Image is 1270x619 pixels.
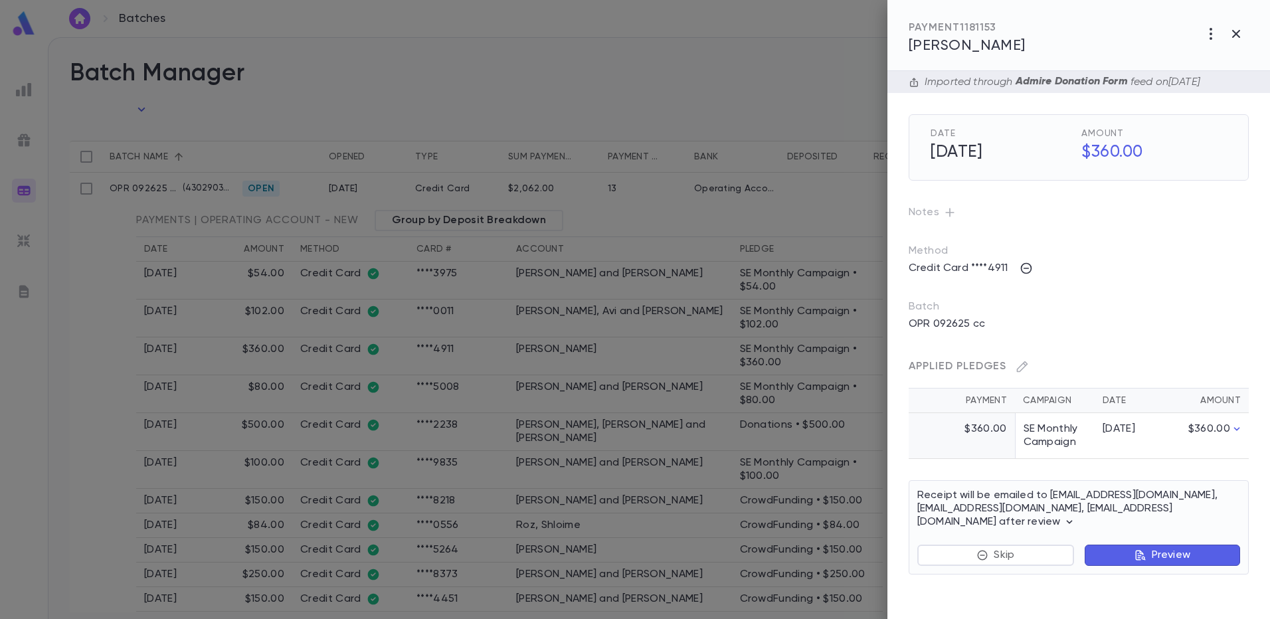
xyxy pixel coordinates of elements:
[1073,139,1227,167] h5: $360.00
[901,313,993,335] p: OPR 092625 cc
[923,139,1076,167] h5: [DATE]
[901,258,1016,279] p: Credit Card ****4911
[909,21,1026,35] div: PAYMENT 1181153
[909,413,1015,459] td: $360.00
[909,300,1249,313] p: Batch
[1085,545,1240,566] button: Preview
[931,128,1076,139] span: Date
[917,489,1240,529] p: Receipt will be emailed to [EMAIL_ADDRESS][DOMAIN_NAME], [EMAIL_ADDRESS][DOMAIN_NAME], [EMAIL_ADD...
[909,202,1249,223] p: Notes
[909,389,1015,413] th: Payment
[994,549,1014,562] p: Skip
[1081,128,1227,139] span: Amount
[1103,422,1153,436] div: [DATE]
[909,244,975,258] p: Method
[1095,389,1161,413] th: Date
[1161,413,1249,459] td: $360.00
[909,361,1006,372] span: Applied Pledges
[1161,389,1249,413] th: Amount
[919,75,1200,89] div: Imported through feed on [DATE]
[1152,549,1190,562] p: Preview
[1015,413,1095,459] td: SE Monthly Campaign
[1015,389,1095,413] th: Campaign
[1013,75,1131,89] p: Admire Donation Form
[909,39,1026,53] span: [PERSON_NAME]
[917,545,1074,566] button: Skip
